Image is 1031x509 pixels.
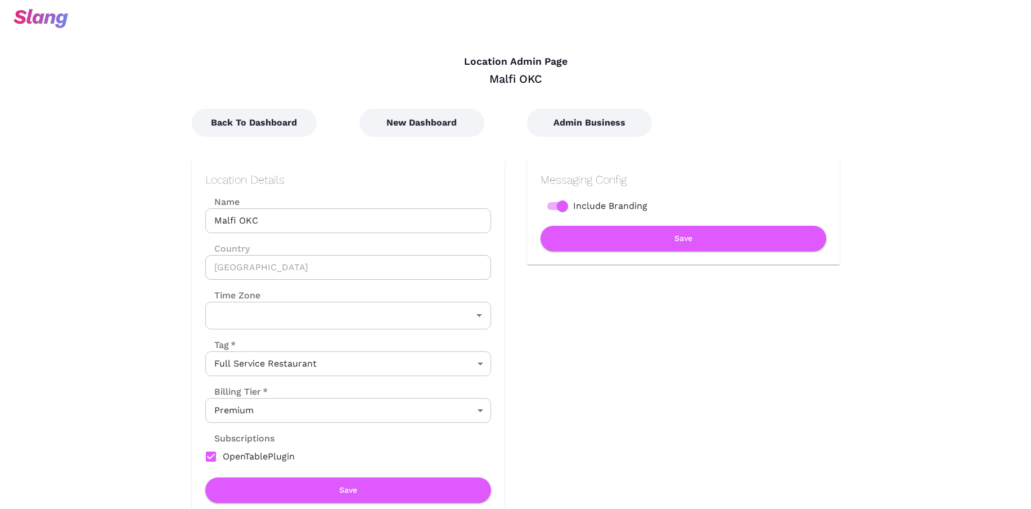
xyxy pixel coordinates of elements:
label: Subscriptions [205,432,274,445]
a: New Dashboard [359,117,484,128]
a: Back To Dashboard [192,117,317,128]
a: Admin Business [527,117,652,128]
label: Time Zone [205,289,491,302]
button: Back To Dashboard [192,109,317,137]
button: New Dashboard [359,109,484,137]
span: OpenTablePlugin [223,450,295,463]
h2: Location Details [205,173,491,186]
h2: Messaging Config [541,173,826,186]
span: Include Branding [573,199,647,213]
label: Country [205,242,491,255]
button: Save [205,477,491,503]
label: Name [205,195,491,208]
label: Tag [205,338,236,351]
div: Malfi OKC [192,72,840,86]
label: Billing Tier [205,385,268,398]
div: Premium [205,398,491,423]
button: Admin Business [527,109,652,137]
button: Save [541,226,826,251]
h4: Location Admin Page [192,56,840,68]
button: Open [471,307,487,323]
div: Full Service Restaurant [205,351,491,376]
img: svg+xml;base64,PHN2ZyB3aWR0aD0iOTciIGhlaWdodD0iMzQiIHZpZXdCb3g9IjAgMCA5NyAzNCIgZmlsbD0ibm9uZSIgeG... [13,9,68,28]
